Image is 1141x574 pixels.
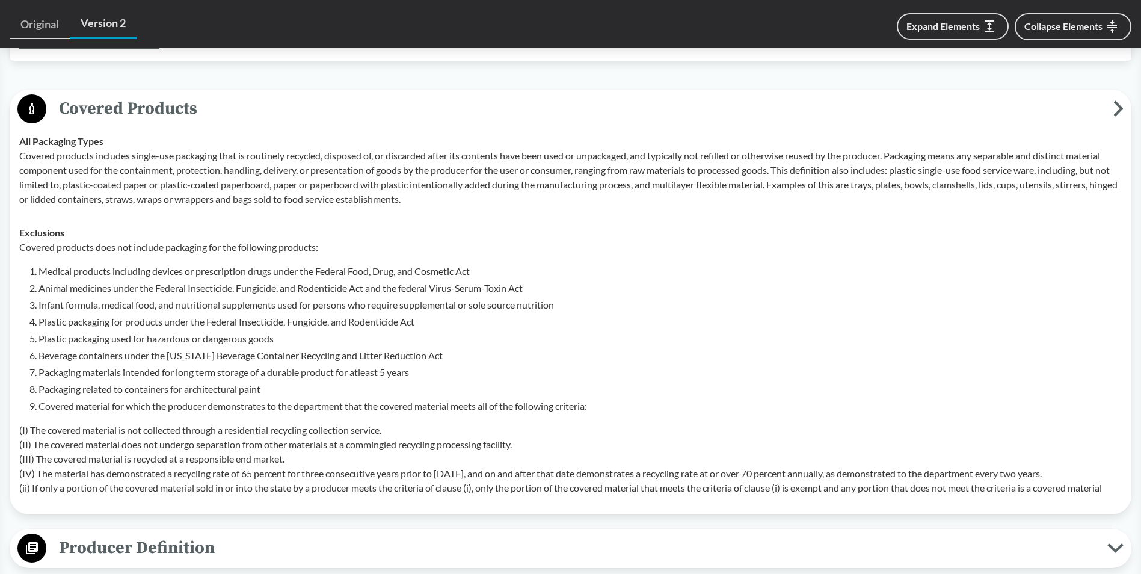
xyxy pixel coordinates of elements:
[19,227,64,238] strong: Exclusions
[38,365,1122,380] li: Packaging materials intended for long term storage of a durable product for atleast 5 years
[38,382,1122,397] li: Packaging related to containers for architectural paint
[38,298,1122,312] li: Infant formula, medical food, and nutritional supplements used for persons who require supplement...
[10,11,70,39] a: Original
[19,423,1122,495] p: (I) The covered material is not collected through a residential recycling collection service. (II...
[14,533,1127,564] button: Producer Definition
[19,135,103,147] strong: All Packaging Types
[897,13,1009,40] button: Expand Elements
[14,94,1127,125] button: Covered Products
[70,10,137,39] a: Version 2
[19,240,1122,255] p: Covered products does not include packaging for the following products:
[38,332,1122,346] li: Plastic packaging used for hazardous or dangerous goods
[38,315,1122,329] li: Plastic packaging for products under the Federal Insecticide, Fungicide, and Rodenticide Act
[46,534,1107,561] span: Producer Definition
[38,281,1122,295] li: Animal medicines under the Federal Insecticide, Fungicide, and Rodenticide Act and the federal Vi...
[38,348,1122,363] li: Beverage containers under the [US_STATE] Beverage Container Recycling and Litter Reduction Act
[38,399,1122,413] li: Covered material for which the producer demonstrates to the department that the covered material ...
[1015,13,1131,40] button: Collapse Elements
[38,264,1122,279] li: Medical products including devices or prescription drugs under the Federal Food, Drug, and Cosmet...
[46,95,1113,122] span: Covered Products
[19,38,159,49] a: ViewBillonGovernment Website
[19,149,1122,206] p: Covered products includes single-use packaging that is routinely recycled, disposed of, or discar...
